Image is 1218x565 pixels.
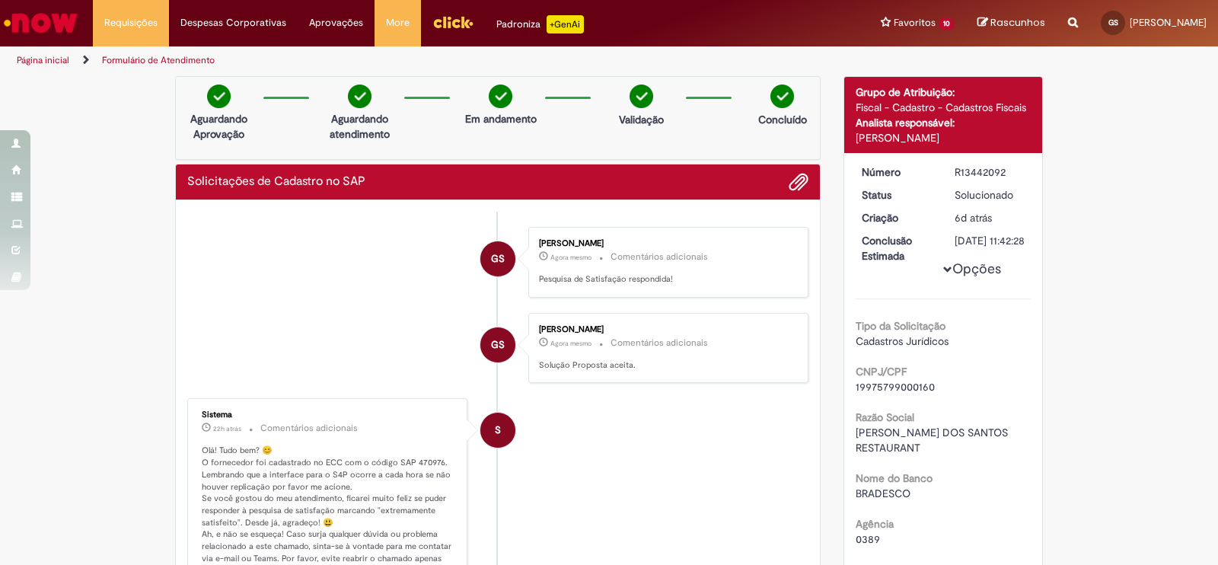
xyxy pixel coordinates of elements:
[432,11,473,34] img: click_logo_yellow_360x200.png
[856,471,933,485] b: Nome do Banco
[187,175,365,189] h2: Solicitações de Cadastro no SAP Histórico de tíquete
[11,46,801,75] ul: Trilhas de página
[202,410,455,420] div: Sistema
[17,54,69,66] a: Página inicial
[496,15,584,34] div: Padroniza
[758,112,807,127] p: Concluído
[850,187,944,203] dt: Status
[550,253,591,262] span: Agora mesmo
[789,172,808,192] button: Adicionar anexos
[539,239,792,248] div: [PERSON_NAME]
[856,319,945,333] b: Tipo da Solicitação
[491,327,505,363] span: GS
[856,130,1031,145] div: [PERSON_NAME]
[550,339,591,348] span: Agora mesmo
[386,15,410,30] span: More
[955,187,1025,203] div: Solucionado
[856,115,1031,130] div: Analista responsável:
[990,15,1045,30] span: Rascunhos
[480,413,515,448] div: System
[539,273,792,286] p: Pesquisa de Satisfação respondida!
[491,241,505,277] span: GS
[547,15,584,34] p: +GenAi
[955,210,1025,225] div: 23/08/2025 16:51:34
[619,112,664,127] p: Validação
[955,164,1025,180] div: R13442092
[550,253,591,262] time: 29/08/2025 08:02:41
[856,380,935,394] span: 19975799000160
[1108,18,1118,27] span: GS
[630,85,653,108] img: check-circle-green.png
[856,334,949,348] span: Cadastros Jurídicos
[323,111,397,142] p: Aguardando atendimento
[550,339,591,348] time: 29/08/2025 08:02:27
[894,15,936,30] span: Favoritos
[856,365,907,378] b: CNPJ/CPF
[213,424,241,433] span: 22h atrás
[856,410,914,424] b: Razão Social
[260,422,358,435] small: Comentários adicionais
[955,233,1025,248] div: [DATE] 11:42:28
[2,8,80,38] img: ServiceNow
[539,359,792,372] p: Solução Proposta aceita.
[213,424,241,433] time: 28/08/2025 09:59:36
[856,517,894,531] b: Agência
[104,15,158,30] span: Requisições
[480,241,515,276] div: Gessica Wiara De Arruda Siqueira
[348,85,371,108] img: check-circle-green.png
[856,85,1031,100] div: Grupo de Atribuição:
[182,111,256,142] p: Aguardando Aprovação
[611,337,708,350] small: Comentários adicionais
[180,15,286,30] span: Despesas Corporativas
[850,210,944,225] dt: Criação
[102,54,215,66] a: Formulário de Atendimento
[955,211,992,225] span: 6d atrás
[770,85,794,108] img: check-circle-green.png
[539,325,792,334] div: [PERSON_NAME]
[465,111,537,126] p: Em andamento
[611,251,708,263] small: Comentários adicionais
[856,100,1031,115] div: Fiscal - Cadastro - Cadastros Fiscais
[850,233,944,263] dt: Conclusão Estimada
[495,412,501,448] span: S
[207,85,231,108] img: check-circle-green.png
[977,16,1045,30] a: Rascunhos
[856,426,1011,455] span: [PERSON_NAME] DOS SANTOS RESTAURANT
[955,211,992,225] time: 23/08/2025 16:51:34
[939,18,955,30] span: 10
[1130,16,1207,29] span: [PERSON_NAME]
[856,532,880,546] span: 0389
[480,327,515,362] div: Gessica Wiara De Arruda Siqueira
[489,85,512,108] img: check-circle-green.png
[856,487,910,500] span: BRADESCO
[850,164,944,180] dt: Número
[309,15,363,30] span: Aprovações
